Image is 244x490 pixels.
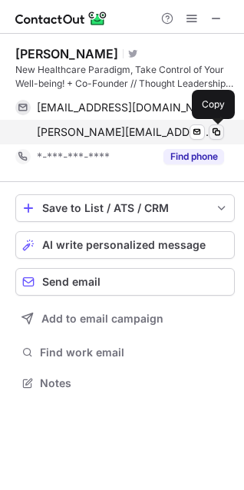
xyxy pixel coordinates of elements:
div: Save to List / ATS / CRM [42,202,208,214]
button: Add to email campaign [15,305,235,333]
button: Send email [15,268,235,296]
div: New Healthcare Paradigm, Take Control of Your Well-being! + Co-Founder // Thought Leadership // G... [15,63,235,91]
span: AI write personalized message [42,239,206,251]
span: Notes [40,376,229,390]
span: [PERSON_NAME][EMAIL_ADDRESS][DOMAIN_NAME] [37,125,213,139]
span: Send email [42,276,101,288]
button: Reveal Button [163,149,224,164]
span: Find work email [40,346,229,359]
button: AI write personalized message [15,231,235,259]
button: Find work email [15,342,235,363]
div: [PERSON_NAME] [15,46,118,61]
button: Notes [15,372,235,394]
span: [EMAIL_ADDRESS][DOMAIN_NAME] [37,101,213,114]
img: ContactOut v5.3.10 [15,9,107,28]
span: Add to email campaign [41,313,163,325]
button: save-profile-one-click [15,194,235,222]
